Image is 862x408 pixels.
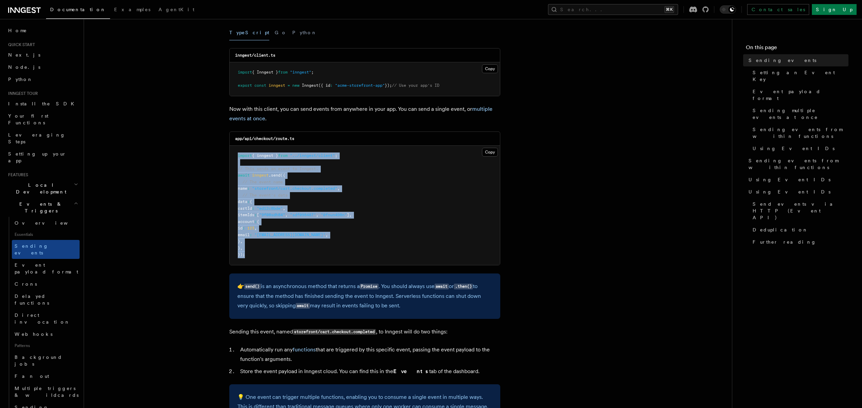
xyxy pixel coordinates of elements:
span: , [285,212,288,217]
a: Install the SDK [5,98,80,110]
button: Local Development [5,179,80,198]
a: Sending multiple events at once [750,104,848,123]
code: app/api/checkout/route.ts [235,136,294,141]
span: Delayed functions [15,293,49,306]
span: , [240,246,243,250]
p: Now with this client, you can send events from anywhere in your app. You can send a single event,... [229,104,500,123]
span: // Use your app's ID [392,83,439,88]
span: // The event's data [243,193,288,198]
span: await [238,173,250,178]
code: inngest/client.ts [235,53,275,58]
span: }); [385,83,392,88]
a: functions [293,346,316,353]
span: : [254,212,257,217]
a: Direct invocation [12,309,80,328]
span: , [325,232,328,237]
a: Deduplication [750,224,848,236]
span: // This sends an event to Inngest. [238,166,318,171]
span: Using Event IDs [753,145,835,152]
a: Examples [110,2,154,18]
a: Sending events from within functions [746,155,848,174]
span: Event payload format [753,88,848,102]
a: Home [5,24,80,37]
button: Toggle dark mode [720,5,736,14]
a: Multiple triggers & wildcards [12,382,80,401]
span: "storefront/cart.checkout.completed" [252,186,337,191]
code: send() [244,284,261,289]
span: Direct invocation [15,312,70,325]
button: Events & Triggers [5,198,80,217]
kbd: ⌘K [665,6,674,13]
span: Next.js [8,52,40,58]
span: { [250,199,252,204]
a: AgentKit [154,2,198,18]
span: Deduplication [753,226,808,233]
a: Python [5,73,80,85]
span: Sending events from within functions [749,157,848,171]
span: Multiple triggers & wildcards [15,386,79,398]
a: Setting up your app [5,148,80,167]
code: Promise [360,284,379,289]
p: Sending this event, named , to Inngest will do two things: [229,327,500,337]
span: Fan out [15,373,49,379]
span: Install the SDK [8,101,78,106]
li: Store the event payload in Inngest cloud. You can find this in the tab of the dashboard. [238,367,500,376]
span: Setting an Event Key [753,69,848,83]
a: Delayed functions [12,290,80,309]
span: // The event name [243,180,283,184]
span: Node.js [8,64,40,70]
span: 123 [247,226,254,230]
a: Further reading [750,236,848,248]
span: Documentation [50,7,106,12]
span: }); [238,252,245,257]
span: Leveraging Steps [8,132,65,144]
span: Python [8,77,33,82]
code: await [296,303,310,309]
button: TypeScript [229,25,269,40]
span: import [238,70,252,75]
a: Node.js [5,61,80,73]
span: Inngest [302,83,318,88]
span: data [238,199,247,204]
span: = [288,83,290,88]
span: "sdf098487" [290,212,316,217]
span: , [283,206,285,211]
span: from [278,153,288,158]
span: Sending events from within functions [753,126,848,140]
span: Home [8,27,27,34]
span: : [330,83,333,88]
span: { inngest } [252,153,278,158]
a: Next.js [5,49,80,61]
span: "9f08sdh84" [259,212,285,217]
a: Send events via HTTP (Event API) [750,198,848,224]
button: Go [275,25,287,40]
span: cartId [238,206,252,211]
span: Background jobs [15,354,62,367]
span: , [254,226,257,230]
span: "[EMAIL_ADDRESS][DOMAIN_NAME]" [254,232,325,237]
span: , [316,212,318,217]
span: Features [5,172,28,178]
span: inngest [252,173,269,178]
a: Overview [12,217,80,229]
span: : [243,226,245,230]
strong: Events [393,368,429,374]
a: Sending events from within functions [750,123,848,142]
span: "0fnun498n" [321,212,347,217]
span: Sending events [749,57,816,64]
span: const [254,83,266,88]
a: Webhooks [12,328,80,340]
p: 👉 is an asynchronous method that returns a . You should always use or to ensure that the method h... [237,282,492,311]
span: "inngest" [290,70,311,75]
span: Inngest tour [5,91,38,96]
button: Copy [482,64,498,73]
button: Copy [482,148,498,157]
span: : [250,232,252,237]
span: import [238,153,252,158]
span: Send events via HTTP (Event API) [753,201,848,221]
a: multiple events at once [229,106,492,122]
a: Sign Up [812,4,857,15]
span: "acme-storefront-app" [335,83,385,88]
code: storefront/cart.checkout.completed [293,329,376,335]
a: Contact sales [747,4,809,15]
